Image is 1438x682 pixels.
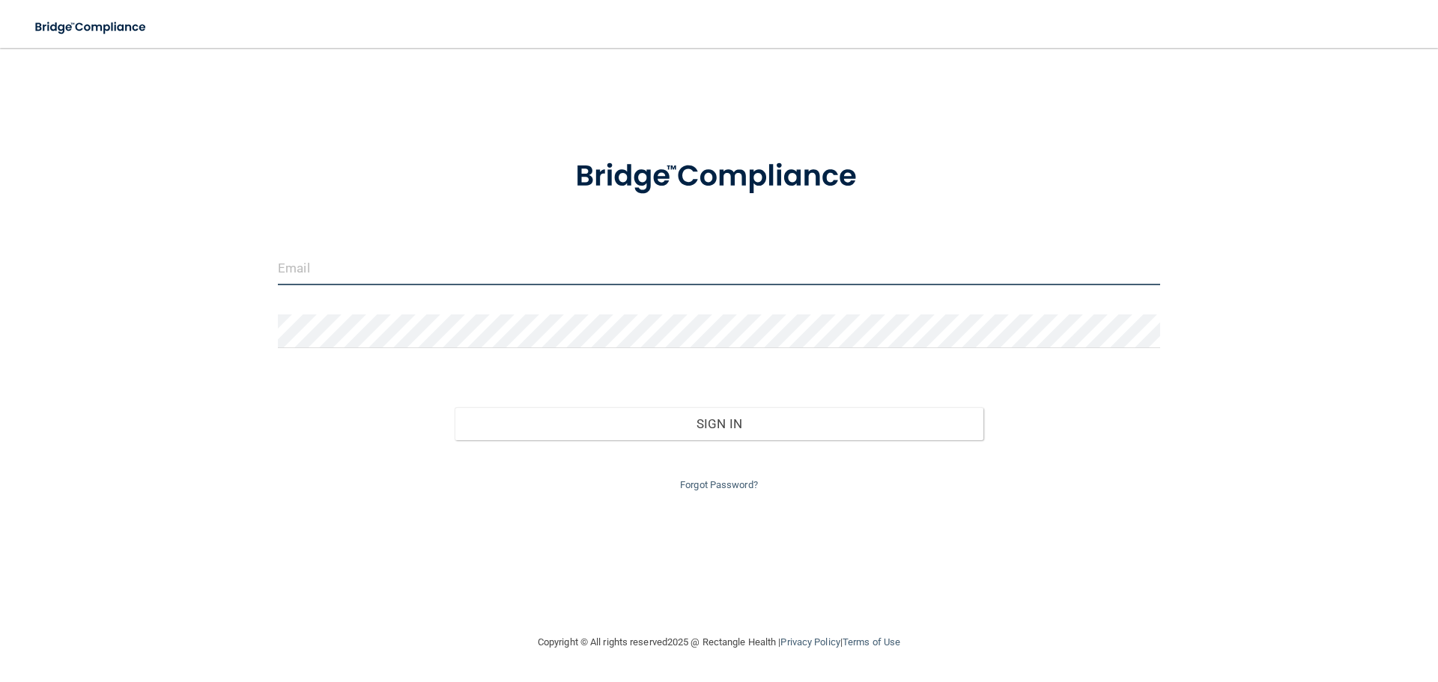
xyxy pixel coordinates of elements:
[780,636,840,648] a: Privacy Policy
[843,636,900,648] a: Terms of Use
[278,252,1160,285] input: Email
[455,407,984,440] button: Sign In
[544,138,894,216] img: bridge_compliance_login_screen.278c3ca4.svg
[680,479,758,490] a: Forgot Password?
[446,618,992,666] div: Copyright © All rights reserved 2025 @ Rectangle Health | |
[22,12,160,43] img: bridge_compliance_login_screen.278c3ca4.svg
